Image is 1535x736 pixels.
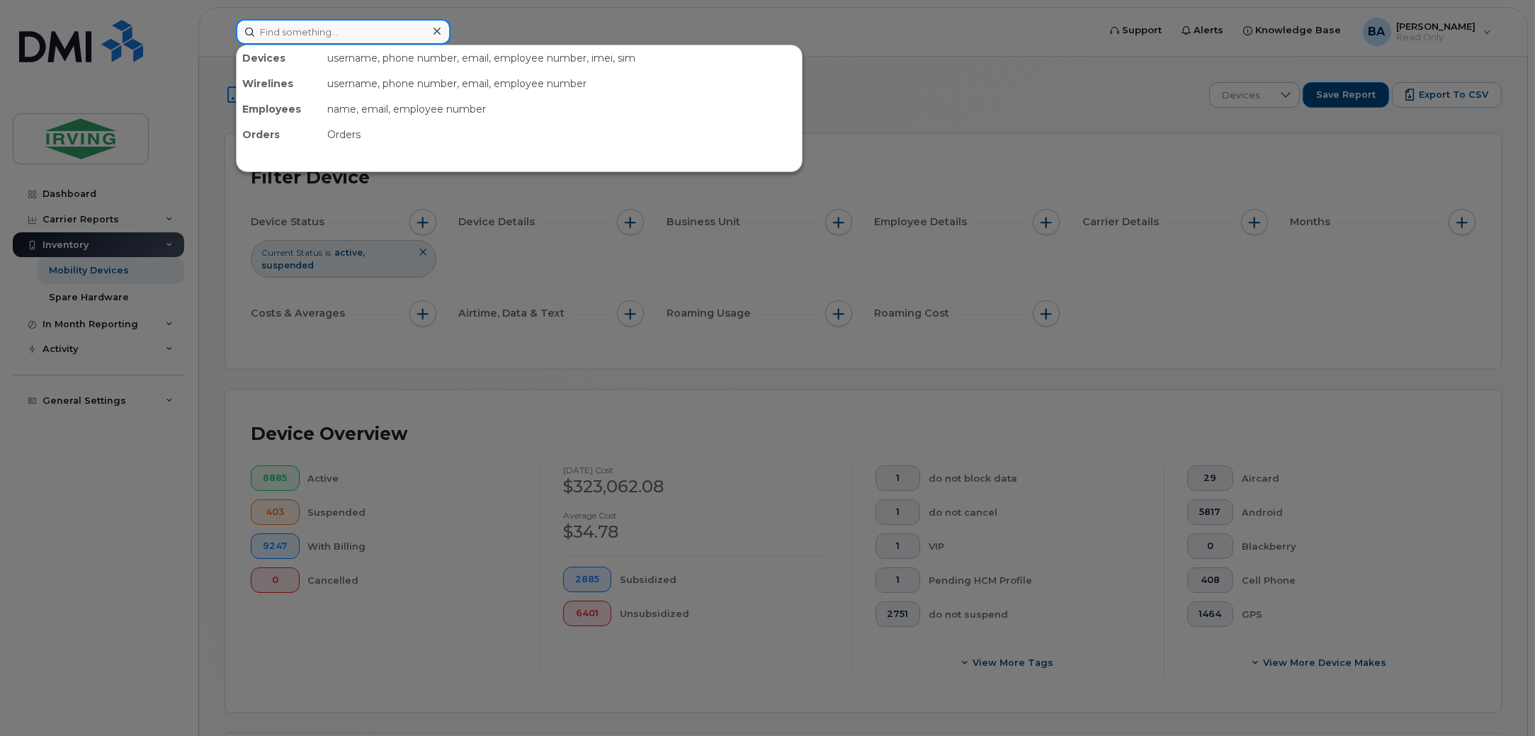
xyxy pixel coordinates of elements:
div: name, email, employee number [322,96,802,122]
div: Orders [237,122,322,147]
div: Wirelines [237,71,322,96]
div: username, phone number, email, employee number, imei, sim [322,45,802,71]
div: Employees [237,96,322,122]
div: Orders [322,122,802,147]
div: Devices [237,45,322,71]
div: username, phone number, email, employee number [322,71,802,96]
